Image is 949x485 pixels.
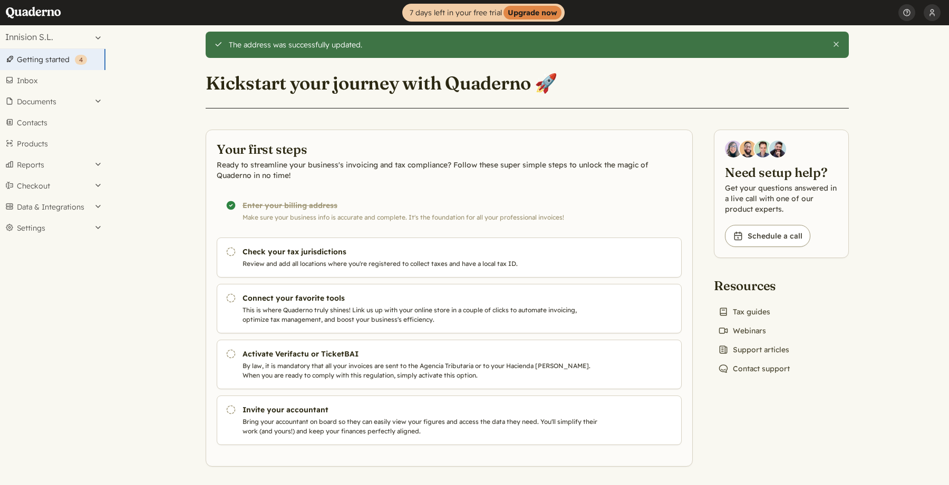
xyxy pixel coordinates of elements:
[402,4,565,22] a: 7 days left in your free trialUpgrade now
[243,246,602,257] h3: Check your tax jurisdictions
[714,323,770,338] a: Webinars
[243,259,602,269] p: Review and add all locations where you're registered to collect taxes and have a local tax ID.
[243,293,602,303] h3: Connect your favorite tools
[725,225,810,247] a: Schedule a call
[714,304,774,319] a: Tax guides
[725,164,838,181] h2: Need setup help?
[714,277,794,294] h2: Resources
[243,361,602,380] p: By law, it is mandatory that all your invoices are sent to the Agencia Tributaria or to your Haci...
[229,40,824,50] div: The address was successfully updated.
[243,404,602,415] h3: Invite your accountant
[79,56,83,64] span: 4
[243,349,602,359] h3: Activate Verifactu or TicketBAI
[217,284,682,333] a: Connect your favorite tools This is where Quaderno truly shines! Link us up with your online stor...
[754,141,771,157] img: Ivo Oltmans, Business Developer at Quaderno
[243,305,602,324] p: This is where Quaderno truly shines! Link us up with your online store in a couple of clicks to a...
[725,183,838,214] p: Get your questions answered in a live call with one of our product experts.
[740,141,757,157] img: Jairo Fumero, Account Executive at Quaderno
[217,141,682,157] h2: Your first steps
[206,72,557,95] h1: Kickstart your journey with Quaderno 🚀
[725,141,742,157] img: Diana Carrasco, Account Executive at Quaderno
[503,6,561,19] strong: Upgrade now
[243,417,602,436] p: Bring your accountant on board so they can easily view your figures and access the data they need...
[832,40,840,48] button: Close this alert
[217,160,682,181] p: Ready to streamline your business's invoicing and tax compliance? Follow these super simple steps...
[714,361,794,376] a: Contact support
[217,237,682,278] a: Check your tax jurisdictions Review and add all locations where you're registered to collect taxe...
[217,395,682,445] a: Invite your accountant Bring your accountant on board so they can easily view your figures and ac...
[769,141,786,157] img: Javier Rubio, DevRel at Quaderno
[217,340,682,389] a: Activate Verifactu or TicketBAI By law, it is mandatory that all your invoices are sent to the Ag...
[714,342,793,357] a: Support articles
